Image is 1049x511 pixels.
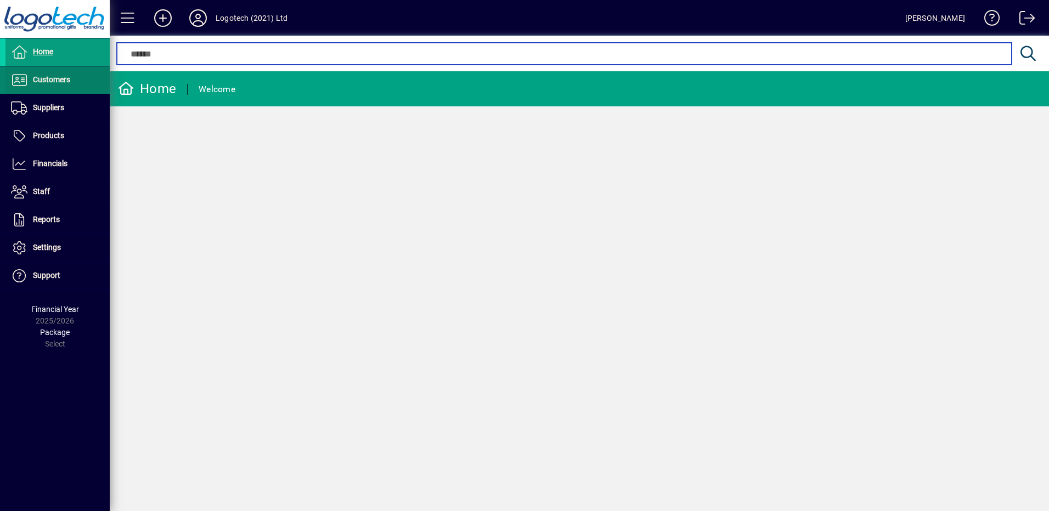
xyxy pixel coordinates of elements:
[33,47,53,56] span: Home
[5,150,110,178] a: Financials
[5,262,110,289] a: Support
[5,94,110,122] a: Suppliers
[33,243,61,252] span: Settings
[33,271,60,280] span: Support
[199,81,235,98] div: Welcome
[33,103,64,112] span: Suppliers
[33,187,50,196] span: Staff
[33,215,60,224] span: Reports
[5,234,110,262] a: Settings
[1011,2,1035,38] a: Logout
[145,8,181,28] button: Add
[5,66,110,94] a: Customers
[5,122,110,150] a: Products
[976,2,1000,38] a: Knowledge Base
[40,328,70,337] span: Package
[33,131,64,140] span: Products
[216,9,287,27] div: Logotech (2021) Ltd
[5,178,110,206] a: Staff
[31,305,79,314] span: Financial Year
[33,75,70,84] span: Customers
[905,9,965,27] div: [PERSON_NAME]
[181,8,216,28] button: Profile
[33,159,67,168] span: Financials
[118,80,176,98] div: Home
[5,206,110,234] a: Reports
